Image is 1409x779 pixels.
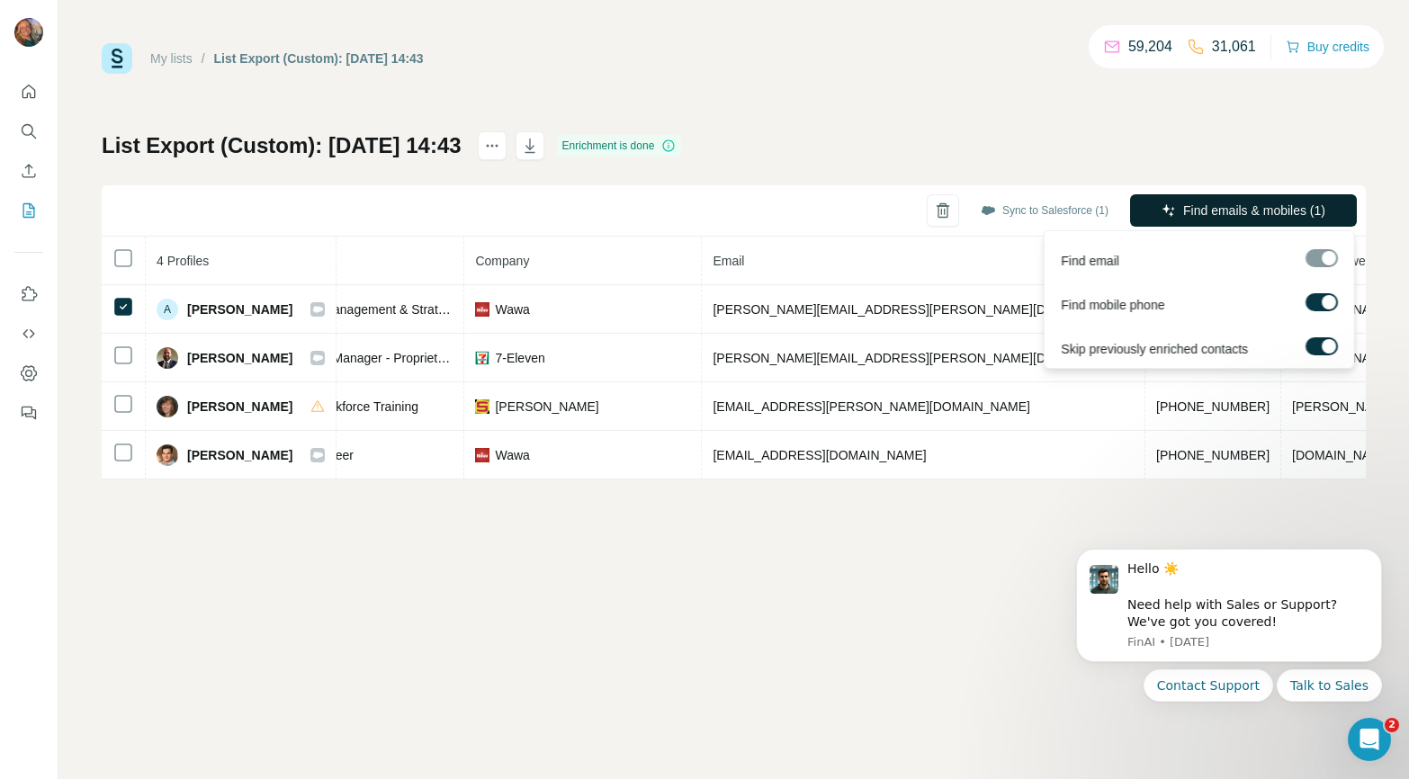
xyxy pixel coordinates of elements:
span: Find mobile phone [1061,296,1164,314]
iframe: Intercom live chat [1348,718,1391,761]
img: company-logo [475,448,489,462]
img: Surfe Logo [102,43,132,74]
span: [EMAIL_ADDRESS][DOMAIN_NAME] [713,448,926,462]
span: [PERSON_NAME][EMAIL_ADDRESS][PERSON_NAME][DOMAIN_NAME] [713,302,1134,317]
span: Head of Talent Management & Strategy [238,302,458,317]
span: [DOMAIN_NAME] [1292,448,1393,462]
button: Search [14,115,43,148]
span: [PHONE_NUMBER] [1156,448,1270,462]
button: Buy credits [1286,34,1369,59]
h1: List Export (Custom): [DATE] 14:43 [102,131,462,160]
button: Use Surfe API [14,318,43,350]
img: company-logo [475,351,489,365]
li: / [202,49,205,67]
span: Senior Category Manager - Proprietary Beverage [238,351,512,365]
span: Skip previously enriched contacts [1061,340,1248,358]
span: 4 Profiles [157,254,209,268]
img: company-logo [475,302,489,317]
button: Use Surfe on LinkedIn [14,278,43,310]
span: [PERSON_NAME] [187,446,292,464]
span: Wawa [495,300,529,318]
div: Enrichment is done [557,135,682,157]
button: Sync to Salesforce (1) [968,197,1121,224]
span: [PERSON_NAME][EMAIL_ADDRESS][PERSON_NAME][DOMAIN_NAME] [713,351,1134,365]
span: [PERSON_NAME] [495,398,598,416]
span: Operations Engineer [238,448,353,462]
p: 59,204 [1128,36,1172,58]
p: 31,061 [1212,36,1256,58]
button: Enrich CSV [14,155,43,187]
span: Find emails & mobiles (1) [1183,201,1325,219]
div: A [157,299,178,320]
span: Company [475,254,529,268]
img: Avatar [157,444,178,466]
span: 7-Eleven [495,349,544,367]
span: [PERSON_NAME] [187,300,292,318]
button: Find emails & mobiles (1) [1130,194,1357,227]
img: Avatar [157,347,178,369]
span: Email [713,254,744,268]
button: actions [478,131,507,160]
button: My lists [14,194,43,227]
iframe: Intercom notifications message [1049,526,1409,770]
span: Wawa [495,446,529,464]
span: Find email [1061,252,1119,270]
img: Avatar [14,18,43,47]
img: company-logo [475,399,489,414]
span: [PERSON_NAME] [187,349,292,367]
button: Feedback [14,397,43,429]
span: 2 [1385,718,1399,732]
button: Dashboard [14,357,43,389]
img: Avatar [157,396,178,417]
span: [EMAIL_ADDRESS][PERSON_NAME][DOMAIN_NAME] [713,399,1029,414]
span: [PHONE_NUMBER] [1156,399,1270,414]
button: Quick start [14,76,43,108]
div: List Export (Custom): [DATE] 14:43 [214,49,424,67]
span: [PERSON_NAME] [187,398,292,416]
a: My lists [150,51,193,66]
